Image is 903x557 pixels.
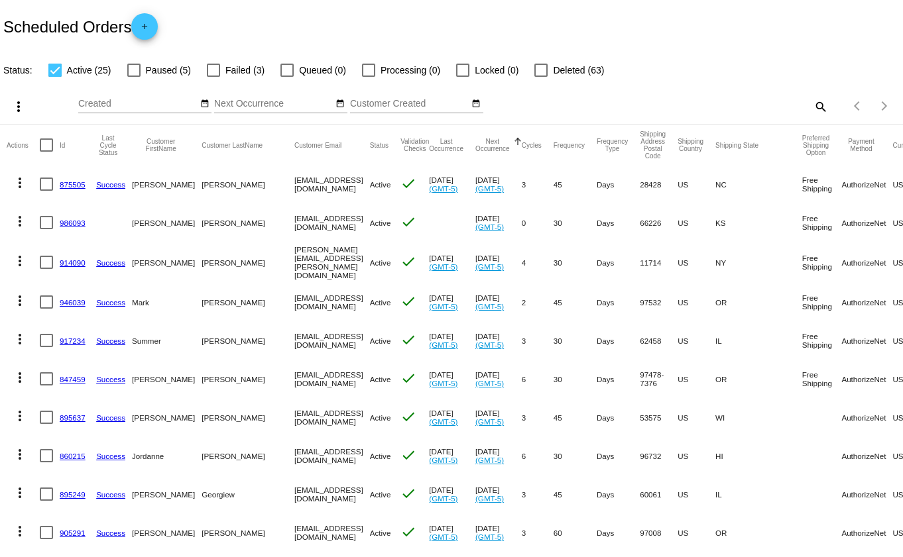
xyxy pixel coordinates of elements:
mat-cell: [PERSON_NAME] [202,360,294,398]
a: Success [96,180,125,189]
button: Next page [871,93,898,119]
mat-cell: Georgiew [202,475,294,513]
mat-cell: 62458 [640,321,678,360]
button: Change sorting for NextOccurrenceUtc [475,138,510,152]
span: Active [370,529,391,537]
a: 946039 [60,298,86,307]
button: Change sorting for CustomerLastName [202,141,263,149]
mat-cell: [DATE] [475,165,522,203]
button: Change sorting for FrequencyType [597,138,628,152]
mat-cell: 60 [554,513,597,552]
mat-cell: [DATE] [475,203,522,242]
mat-cell: [PERSON_NAME][EMAIL_ADDRESS][PERSON_NAME][DOMAIN_NAME] [294,242,370,283]
mat-cell: 3 [522,475,554,513]
a: (GMT-5) [475,379,504,387]
mat-cell: Days [597,436,640,475]
a: Success [96,452,125,460]
a: 917234 [60,336,86,345]
mat-cell: AuthorizeNet [841,475,892,513]
button: Change sorting for ShippingCountry [678,138,703,152]
mat-cell: IL [715,321,802,360]
button: Change sorting for Cycles [522,141,542,149]
mat-cell: [DATE] [475,436,522,475]
mat-cell: [DATE] [475,513,522,552]
a: 847459 [60,375,86,383]
mat-icon: date_range [471,99,481,109]
mat-cell: 30 [554,203,597,242]
mat-cell: [DATE] [429,398,475,436]
mat-cell: 96732 [640,436,678,475]
mat-cell: [PERSON_NAME] [132,475,202,513]
h2: Scheduled Orders [3,13,158,40]
a: (GMT-5) [475,417,504,426]
mat-cell: 97532 [640,283,678,321]
a: (GMT-5) [429,302,457,311]
mat-cell: [DATE] [429,242,475,283]
mat-cell: [PERSON_NAME] [132,242,202,283]
mat-cell: US [678,321,715,360]
a: (GMT-5) [429,494,457,503]
mat-cell: 53575 [640,398,678,436]
mat-cell: Jordanne [132,436,202,475]
button: Change sorting for LastProcessingCycleId [96,134,120,156]
a: (GMT-5) [475,456,504,464]
mat-cell: Days [597,475,640,513]
a: Success [96,258,125,267]
mat-cell: [DATE] [475,475,522,513]
mat-cell: 30 [554,360,597,398]
mat-cell: [PERSON_NAME] [132,398,202,436]
mat-cell: US [678,398,715,436]
mat-cell: 30 [554,436,597,475]
button: Change sorting for ShippingPostcode [640,130,666,160]
button: Change sorting for ShippingState [715,141,758,149]
mat-icon: check [400,254,416,270]
a: (GMT-5) [475,262,504,271]
mat-cell: 6 [522,436,554,475]
a: (GMT-5) [475,302,504,311]
a: (GMT-5) [475,532,504,541]
mat-icon: search [812,96,828,117]
a: (GMT-5) [429,379,457,387]
mat-icon: check [400,524,416,540]
a: 895637 [60,413,86,422]
mat-cell: [DATE] [475,398,522,436]
span: Active [370,375,391,383]
mat-cell: OR [715,283,802,321]
mat-cell: [PERSON_NAME] [202,203,294,242]
a: (GMT-5) [429,417,457,426]
mat-cell: [EMAIL_ADDRESS][DOMAIN_NAME] [294,398,370,436]
a: Success [96,336,125,345]
a: (GMT-5) [429,532,457,541]
mat-cell: [PERSON_NAME] [202,242,294,283]
mat-icon: check [400,409,416,425]
mat-cell: [DATE] [429,436,475,475]
span: Deleted (63) [553,62,604,78]
mat-cell: 30 [554,321,597,360]
mat-cell: AuthorizeNet [841,165,892,203]
mat-cell: AuthorizeNet [841,321,892,360]
mat-cell: [EMAIL_ADDRESS][DOMAIN_NAME] [294,436,370,475]
mat-icon: check [400,176,416,191]
mat-cell: 60061 [640,475,678,513]
mat-cell: AuthorizeNet [841,513,892,552]
mat-cell: [DATE] [429,165,475,203]
mat-cell: [EMAIL_ADDRESS][DOMAIN_NAME] [294,203,370,242]
mat-icon: more_vert [12,523,28,539]
mat-cell: Days [597,283,640,321]
mat-cell: 97008 [640,513,678,552]
mat-cell: [PERSON_NAME] [132,203,202,242]
mat-cell: KS [715,203,802,242]
span: Active [370,258,391,267]
a: (GMT-5) [429,262,457,271]
a: Success [96,298,125,307]
button: Previous page [845,93,871,119]
button: Change sorting for PaymentMethod.Type [841,138,880,152]
mat-icon: more_vert [12,370,28,385]
span: Active [370,413,391,422]
span: Processing (0) [381,62,440,78]
mat-cell: [PERSON_NAME] [202,283,294,321]
mat-cell: US [678,360,715,398]
mat-cell: 45 [554,475,597,513]
a: (GMT-5) [429,456,457,464]
mat-cell: 0 [522,203,554,242]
